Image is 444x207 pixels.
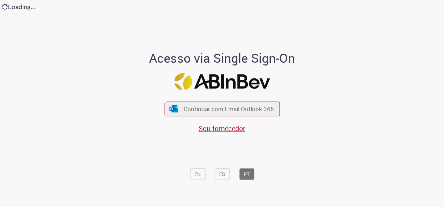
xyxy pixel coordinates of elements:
a: Sou fornecedor [199,123,245,133]
img: ícone Azure/Microsoft 360 [169,105,179,112]
h1: Acesso via Single Sign-On [125,51,319,65]
button: EN [190,168,205,180]
img: Logo ABInBev [174,73,270,90]
button: PT [239,168,254,180]
button: ícone Azure/Microsoft 360 Continuar com Email Outlook 365 [164,102,280,116]
span: Continuar com Email Outlook 365 [184,105,274,113]
button: ES [215,168,230,180]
